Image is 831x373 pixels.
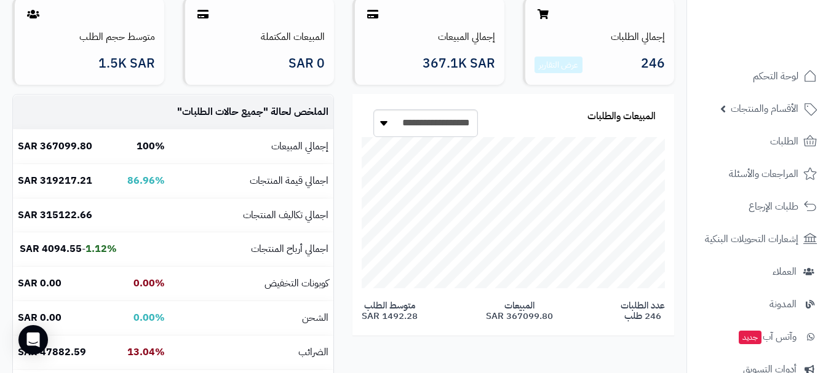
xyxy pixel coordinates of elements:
[694,159,824,189] a: المراجعات والأسئلة
[18,139,92,154] b: 367099.80 SAR
[170,336,333,369] td: الضرائب
[98,57,155,71] span: 1.5K SAR
[621,300,665,321] span: عدد الطلبات 246 طلب
[694,257,824,286] a: العملاء
[769,296,797,313] span: المدونة
[731,100,798,117] span: الأقسام والمنتجات
[170,301,333,335] td: الشحن
[539,58,578,71] a: عرض التقارير
[13,232,122,266] td: -
[694,61,824,91] a: لوحة التحكم
[641,57,665,74] span: 246
[18,276,62,291] b: 0.00 SAR
[587,111,656,122] h3: المبيعات والطلبات
[182,104,263,119] span: جميع حالات الطلبات
[170,130,333,163] td: إجمالي المبيعات
[170,267,333,300] td: كوبونات التخفيض
[611,29,665,44] a: إجمالي الطلبات
[423,57,495,71] span: 367.1K SAR
[79,29,155,44] a: متوسط حجم الطلب
[753,68,798,85] span: لوحة التحكم
[362,300,418,321] span: متوسط الطلب 1492.28 SAR
[170,95,333,129] td: الملخص لحالة " "
[127,345,165,359] b: 13.04%
[170,198,333,232] td: اجمالي تكاليف المنتجات
[729,165,798,183] span: المراجعات والأسئلة
[739,331,761,344] span: جديد
[486,300,553,321] span: المبيعات 367099.80 SAR
[738,328,797,345] span: وآتس آب
[288,57,325,71] span: 0 SAR
[705,230,798,248] span: إشعارات التحويلات البنكية
[694,322,824,351] a: وآتس آبجديد
[18,173,92,188] b: 319217.21 SAR
[137,139,165,154] b: 100%
[18,345,86,359] b: 47882.59 SAR
[170,232,333,266] td: اجمالي أرباح المنتجات
[170,164,333,198] td: اجمالي قيمة المنتجات
[438,29,495,44] a: إجمالي المبيعات
[747,28,819,54] img: logo-2.png
[85,241,117,256] b: 1.12%
[694,127,824,156] a: الطلبات
[18,208,92,222] b: 315122.66 SAR
[133,310,165,325] b: 0.00%
[773,263,797,280] span: العملاء
[20,241,82,256] b: 4094.55 SAR
[694,289,824,319] a: المدونة
[18,310,62,325] b: 0.00 SAR
[770,133,798,150] span: الطلبات
[133,276,165,291] b: 0.00%
[694,224,824,254] a: إشعارات التحويلات البنكية
[749,198,798,215] span: طلبات الإرجاع
[694,192,824,221] a: طلبات الإرجاع
[261,29,325,44] a: المبيعات المكتملة
[18,325,48,355] div: Open Intercom Messenger
[127,173,165,188] b: 86.96%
